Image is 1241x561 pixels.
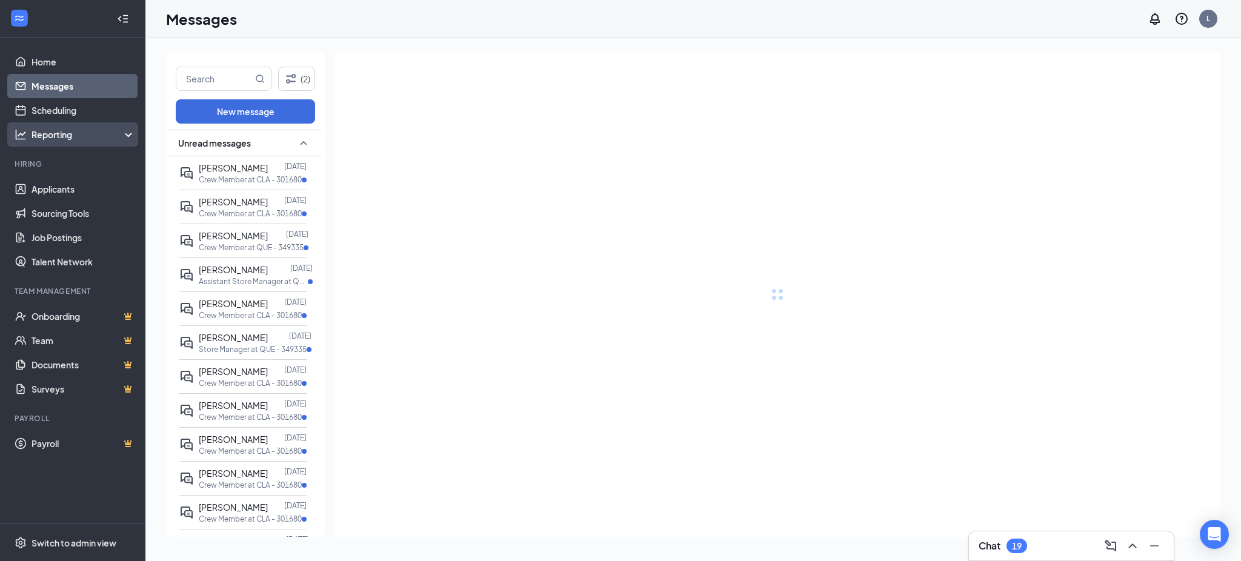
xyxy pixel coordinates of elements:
a: PayrollCrown [32,431,135,456]
svg: Analysis [15,128,27,141]
svg: Notifications [1148,12,1162,26]
svg: MagnifyingGlass [255,74,265,84]
button: ChevronUp [1123,536,1142,556]
p: [DATE] [284,365,307,375]
svg: ActiveDoubleChat [179,302,194,316]
p: Crew Member at QUE - 349335 [199,242,304,253]
p: [DATE] [284,500,307,511]
svg: ActiveDoubleChat [179,505,194,520]
p: Assistant Store Manager at QUE - 349335 [199,276,308,287]
p: Crew Member at CLA - 301680 [199,412,302,422]
p: Crew Member at CLA - 301680 [199,378,302,388]
p: Crew Member at CLA - 301680 [199,310,302,320]
svg: ChevronUp [1125,539,1140,553]
a: Home [32,50,135,74]
svg: ComposeMessage [1103,539,1118,553]
a: SurveysCrown [32,377,135,401]
svg: Minimize [1147,539,1162,553]
svg: Collapse [117,13,129,25]
span: [PERSON_NAME] [199,162,268,173]
div: Reporting [32,128,136,141]
svg: SmallChevronUp [296,136,311,150]
p: [DATE] [284,466,307,477]
p: Crew Member at CLA - 301680 [199,446,302,456]
h1: Messages [166,8,237,29]
div: L [1206,13,1210,24]
button: New message [176,99,315,124]
p: Store Manager at QUE - 349335 [199,344,307,354]
span: [PERSON_NAME] [199,502,268,513]
svg: ActiveDoubleChat [179,403,194,418]
span: [PERSON_NAME] [199,468,268,479]
svg: Settings [15,537,27,549]
span: [PERSON_NAME] [199,400,268,411]
svg: ActiveDoubleChat [179,234,194,248]
div: 19 [1012,541,1022,551]
p: [DATE] [284,433,307,443]
svg: ActiveDoubleChat [179,437,194,452]
p: [DATE] [284,297,307,307]
a: OnboardingCrown [32,304,135,328]
p: [DATE] [284,399,307,409]
svg: ActiveDoubleChat [179,268,194,282]
span: [PERSON_NAME] [199,230,268,241]
span: [PERSON_NAME] [199,196,268,207]
p: Crew Member at CLA - 301680 [199,480,302,490]
svg: ActiveDoubleChat [179,200,194,214]
a: Scheduling [32,98,135,122]
svg: ActiveDoubleChat [179,471,194,486]
span: [PERSON_NAME] [199,332,268,343]
button: Filter (2) [278,67,315,91]
p: Crew Member at CLA - 301680 [199,208,302,219]
span: [PERSON_NAME] [199,366,268,377]
div: Switch to admin view [32,537,116,549]
a: DocumentsCrown [32,353,135,377]
p: [DATE] [289,331,311,341]
a: Applicants [32,177,135,201]
a: Sourcing Tools [32,201,135,225]
span: Unread messages [178,137,251,149]
p: Crew Member at CLA - 301680 [199,174,302,185]
div: Open Intercom Messenger [1200,520,1229,549]
div: Team Management [15,286,133,296]
svg: ActiveDoubleChat [179,370,194,384]
p: [DATE] [284,195,307,205]
svg: ActiveDoubleChat [179,336,194,350]
span: [PERSON_NAME] [199,298,268,309]
p: [DATE] [284,161,307,171]
div: Payroll [15,413,133,423]
svg: WorkstreamLogo [13,12,25,24]
button: ComposeMessage [1101,536,1120,556]
a: Job Postings [32,225,135,250]
h3: Chat [979,539,1000,553]
p: [DATE] [290,263,313,273]
span: [PERSON_NAME] [199,434,268,445]
p: [DATE] [286,229,308,239]
svg: ActiveDoubleChat [179,166,194,181]
p: [DATE] [286,534,308,545]
button: Minimize [1145,536,1164,556]
div: Hiring [15,159,133,169]
a: TeamCrown [32,328,135,353]
input: Search [176,67,253,90]
a: Messages [32,74,135,98]
svg: QuestionInfo [1174,12,1189,26]
a: Talent Network [32,250,135,274]
svg: Filter [284,71,298,86]
span: [PERSON_NAME] [199,264,268,275]
p: Crew Member at CLA - 301680 [199,514,302,524]
span: [PERSON_NAME] [PERSON_NAME] [199,536,268,560]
